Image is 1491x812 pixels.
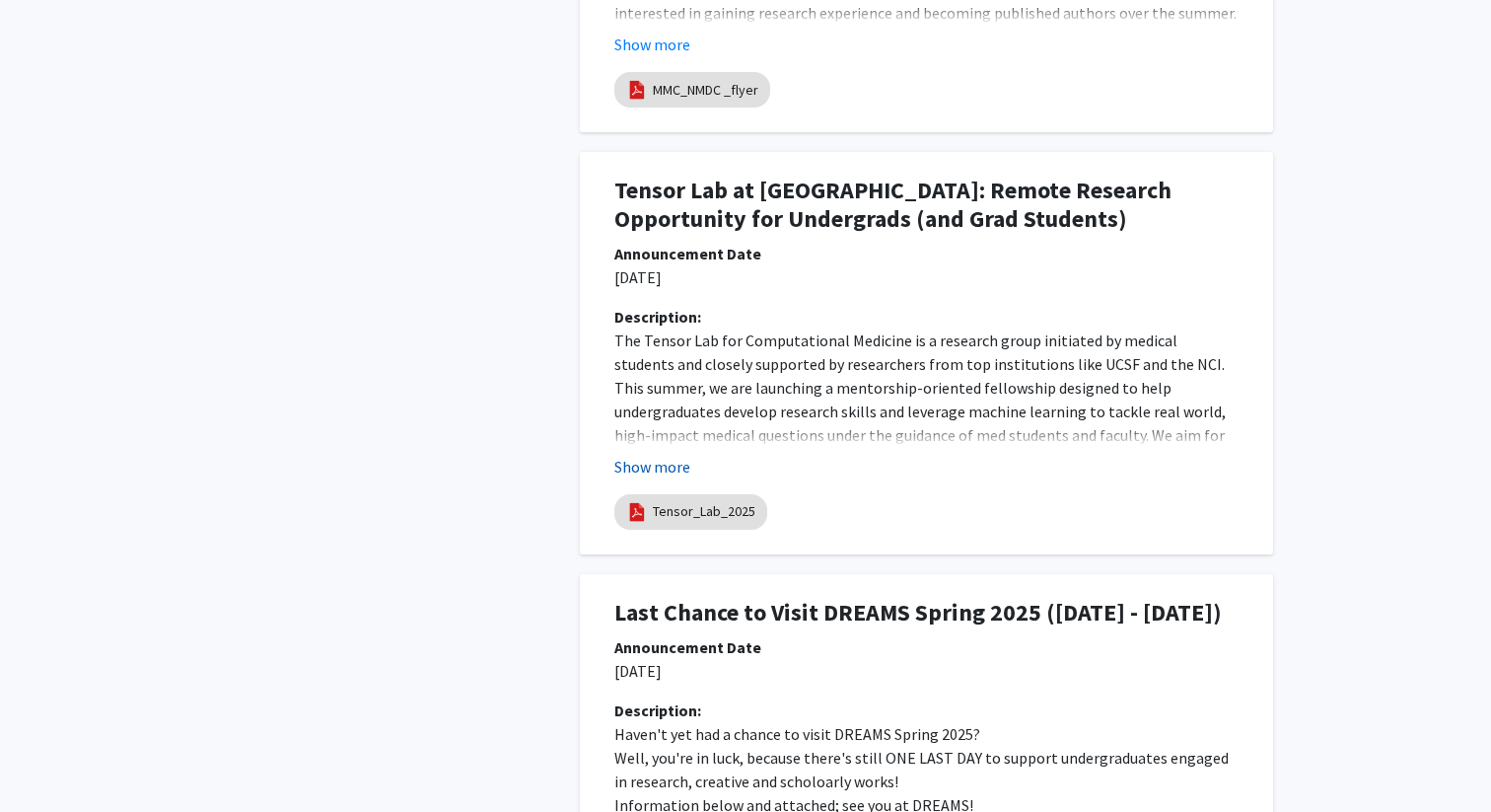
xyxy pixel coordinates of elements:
iframe: Chat [15,723,84,797]
div: Description: [614,699,1239,722]
p: [DATE] [614,659,1239,683]
button: Show more [614,455,690,479]
h1: Tensor Lab at [GEOGRAPHIC_DATA]: Remote Research Opportunity for Undergrads (and Grad Students) [614,177,1239,234]
div: Announcement Date [614,635,1239,659]
div: Description: [614,305,1239,329]
p: Haven't yet had a chance to visit DREAMS Spring 2025? [614,722,1239,746]
p: [DATE] [614,265,1239,289]
p: The Tensor Lab for Computational Medicine is a research group initiated by medical students and c... [614,329,1239,494]
h1: Last Chance to Visit DREAMS Spring 2025 ([DATE] - [DATE]) [614,599,1239,627]
img: pdf_icon.png [626,79,648,101]
p: Well, you're in luck, because there's still ONE LAST DAY to support undergraduates engaged in res... [614,746,1239,793]
button: Show more [614,33,690,56]
img: pdf_icon.png [626,501,648,523]
a: Tensor_Lab_2025 [653,501,755,522]
a: MMC_NMDC _flyer [653,80,758,101]
div: Announcement Date [614,242,1239,265]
